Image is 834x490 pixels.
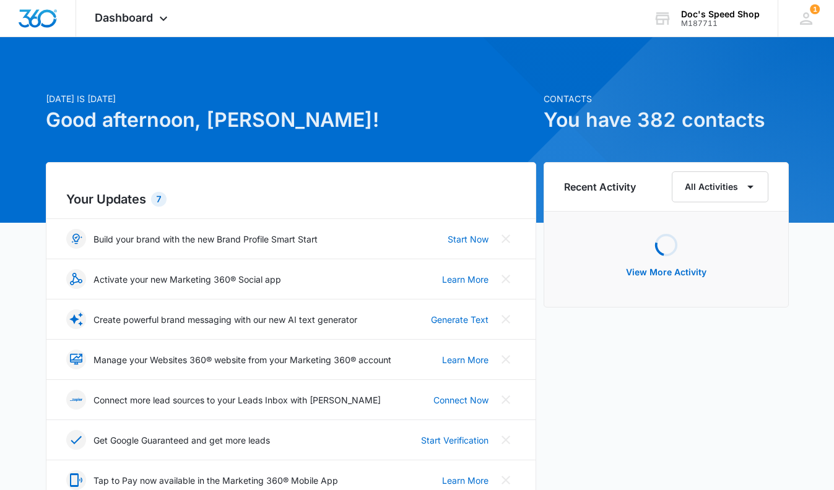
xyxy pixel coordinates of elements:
p: Tap to Pay now available in the Marketing 360® Mobile App [93,474,338,487]
h2: Your Updates [66,190,516,208]
button: Close [496,229,516,249]
button: View More Activity [614,257,719,287]
h6: Recent Activity [564,179,636,194]
a: Connect Now [433,393,489,406]
a: Learn More [442,474,489,487]
a: Start Verification [421,434,489,447]
div: account name [681,9,760,19]
span: 1 [810,4,820,14]
a: Start Now [448,233,489,246]
button: Close [496,350,516,369]
div: notifications count [810,4,820,14]
p: Build your brand with the new Brand Profile Smart Start [93,233,318,246]
button: All Activities [672,171,768,202]
button: Close [496,430,516,450]
span: Dashboard [95,11,153,24]
div: account id [681,19,760,28]
p: Get Google Guaranteed and get more leads [93,434,270,447]
h1: Good afternoon, [PERSON_NAME]! [46,105,536,135]
div: 7 [151,192,167,207]
h1: You have 382 contacts [544,105,789,135]
p: [DATE] is [DATE] [46,92,536,105]
p: Contacts [544,92,789,105]
a: Generate Text [431,313,489,326]
p: Connect more lead sources to your Leads Inbox with [PERSON_NAME] [93,393,381,406]
button: Close [496,470,516,490]
a: Learn More [442,273,489,286]
button: Close [496,390,516,410]
a: Learn More [442,353,489,366]
button: Close [496,269,516,289]
p: Manage your Websites 360® website from your Marketing 360® account [93,353,391,366]
button: Close [496,309,516,329]
p: Create powerful brand messaging with our new AI text generator [93,313,357,326]
p: Activate your new Marketing 360® Social app [93,273,281,286]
